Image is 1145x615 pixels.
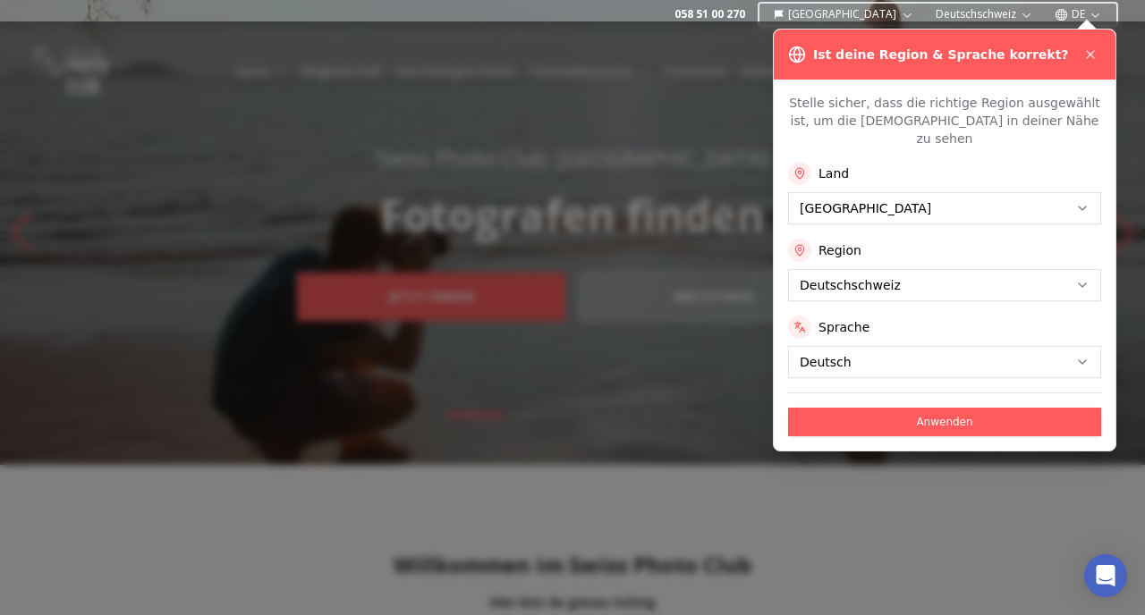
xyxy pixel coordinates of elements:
[818,318,869,336] label: Sprache
[818,241,861,259] label: Region
[813,46,1068,63] h3: Ist deine Region & Sprache korrekt?
[674,7,745,21] a: 058 51 00 270
[788,408,1101,436] button: Anwenden
[818,164,849,182] label: Land
[767,4,921,25] button: [GEOGRAPHIC_DATA]
[929,4,1040,25] button: Deutschschweiz
[788,94,1101,147] p: Stelle sicher, dass die richtige Region ausgewählt ist, um die [DEMOGRAPHIC_DATA] in deiner Nähe ...
[1047,4,1109,25] button: DE
[1084,554,1127,597] div: Open Intercom Messenger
